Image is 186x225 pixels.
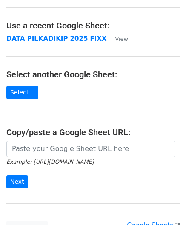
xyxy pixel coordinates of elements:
[6,86,38,99] a: Select...
[115,36,128,42] small: View
[6,141,175,157] input: Paste your Google Sheet URL here
[107,35,128,43] a: View
[143,184,186,225] div: Widget Obrolan
[6,69,180,80] h4: Select another Google Sheet:
[143,184,186,225] iframe: Chat Widget
[6,175,28,188] input: Next
[6,35,107,43] a: DATA PILKADIKIP 2025 FIXX
[6,159,94,165] small: Example: [URL][DOMAIN_NAME]
[6,20,180,31] h4: Use a recent Google Sheet:
[6,127,180,137] h4: Copy/paste a Google Sheet URL:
